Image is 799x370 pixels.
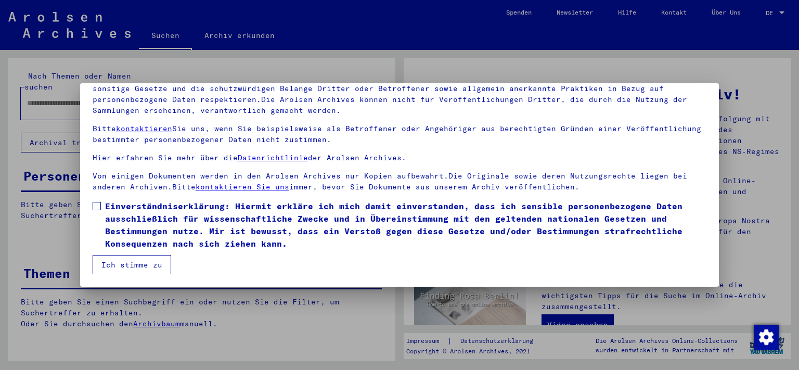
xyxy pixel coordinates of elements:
[238,153,308,162] a: Datenrichtlinie
[754,325,779,350] img: Zustimmung ändern
[116,124,172,133] a: kontaktieren
[196,182,289,192] a: kontaktieren Sie uns
[105,200,707,250] span: Einverständniserklärung: Hiermit erkläre ich mich damit einverstanden, dass ich sensible personen...
[93,152,707,163] p: Hier erfahren Sie mehr über die der Arolsen Archives.
[93,255,171,275] button: Ich stimme zu
[93,61,707,116] p: Bitte beachten Sie, dass dieses Portal über NS - Verfolgte sensible Daten zu identifizierten oder...
[93,171,707,193] p: Von einigen Dokumenten werden in den Arolsen Archives nur Kopien aufbewahrt.Die Originale sowie d...
[93,123,707,145] p: Bitte Sie uns, wenn Sie beispielsweise als Betroffener oder Angehöriger aus berechtigten Gründen ...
